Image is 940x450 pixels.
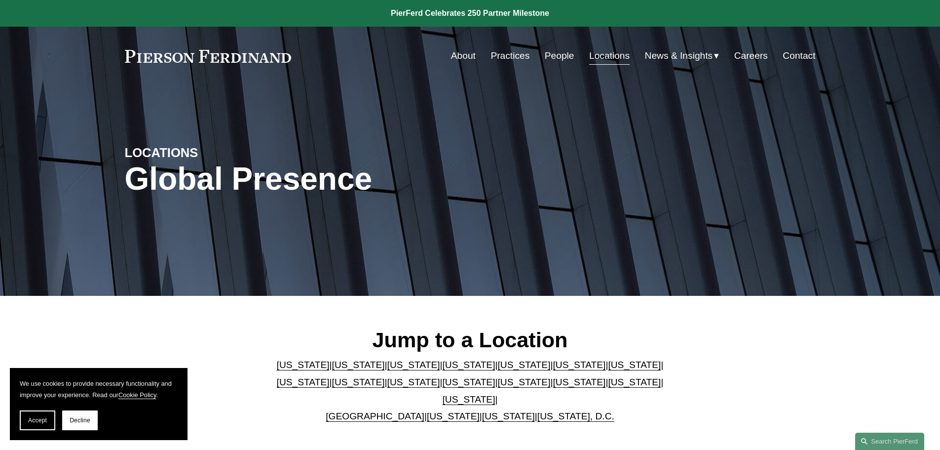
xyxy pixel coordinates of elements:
[553,360,605,370] a: [US_STATE]
[125,145,298,161] h4: LOCATIONS
[490,46,529,65] a: Practices
[608,360,661,370] a: [US_STATE]
[537,411,614,421] a: [US_STATE], D.C.
[387,377,440,387] a: [US_STATE]
[28,417,47,424] span: Accept
[277,377,330,387] a: [US_STATE]
[125,161,585,197] h1: Global Presence
[443,377,495,387] a: [US_STATE]
[734,46,768,65] a: Careers
[451,46,476,65] a: About
[553,377,605,387] a: [US_STATE]
[332,377,385,387] a: [US_STATE]
[10,368,188,440] section: Cookie banner
[497,377,550,387] a: [US_STATE]
[443,394,495,405] a: [US_STATE]
[443,360,495,370] a: [US_STATE]
[387,360,440,370] a: [US_STATE]
[427,411,480,421] a: [US_STATE]
[589,46,630,65] a: Locations
[118,391,156,399] a: Cookie Policy
[268,327,672,353] h2: Jump to a Location
[497,360,550,370] a: [US_STATE]
[62,410,98,430] button: Decline
[855,433,924,450] a: Search this site
[783,46,815,65] a: Contact
[268,357,672,425] p: | | | | | | | | | | | | | | | | | |
[70,417,90,424] span: Decline
[645,47,713,65] span: News & Insights
[20,378,178,401] p: We use cookies to provide necessary functionality and improve your experience. Read our .
[277,360,330,370] a: [US_STATE]
[645,46,719,65] a: folder dropdown
[332,360,385,370] a: [US_STATE]
[326,411,424,421] a: [GEOGRAPHIC_DATA]
[545,46,574,65] a: People
[20,410,55,430] button: Accept
[608,377,661,387] a: [US_STATE]
[482,411,535,421] a: [US_STATE]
